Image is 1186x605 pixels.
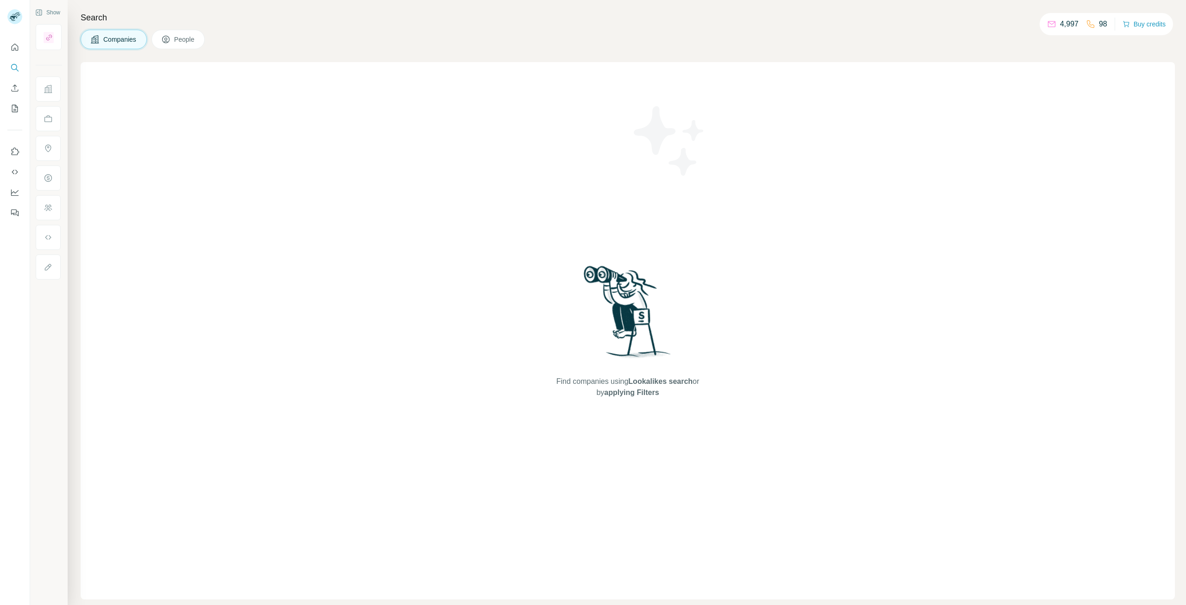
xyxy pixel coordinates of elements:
button: Use Surfe on LinkedIn [7,143,22,160]
h4: Search [81,11,1175,24]
button: Search [7,59,22,76]
span: Lookalikes search [628,377,693,385]
button: Enrich CSV [7,80,22,96]
button: Use Surfe API [7,164,22,180]
button: My lists [7,100,22,117]
button: Dashboard [7,184,22,201]
img: Surfe Illustration - Woman searching with binoculars [580,263,676,367]
span: People [174,35,196,44]
button: Quick start [7,39,22,56]
p: 98 [1099,19,1107,30]
button: Buy credits [1123,18,1166,31]
button: Show [29,6,67,19]
span: applying Filters [604,388,659,396]
span: Companies [103,35,137,44]
img: Surfe Illustration - Stars [628,99,711,183]
button: Feedback [7,204,22,221]
p: 4,997 [1060,19,1079,30]
span: Find companies using or by [554,376,702,398]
